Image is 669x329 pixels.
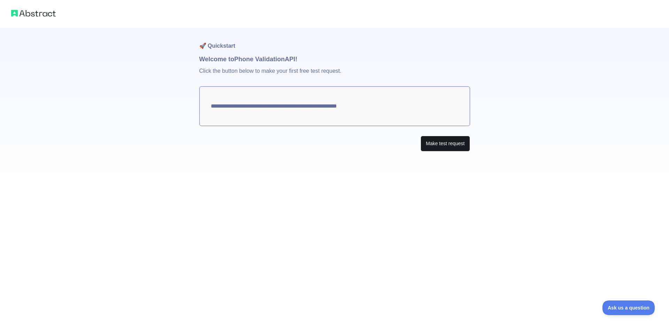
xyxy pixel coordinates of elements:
h1: Welcome to Phone Validation API! [199,54,470,64]
h1: 🚀 Quickstart [199,28,470,54]
img: Abstract logo [11,8,56,18]
p: Click the button below to make your first free test request. [199,64,470,86]
iframe: Toggle Customer Support [602,300,655,315]
button: Make test request [421,136,470,151]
